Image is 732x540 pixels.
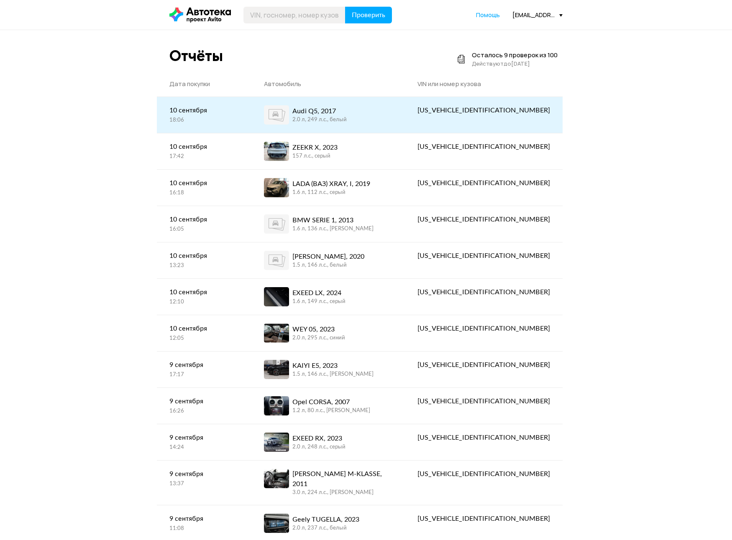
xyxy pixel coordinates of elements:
[169,323,239,334] div: 10 сентября
[157,279,251,314] a: 10 сентября12:10
[169,262,239,270] div: 13:23
[352,12,385,18] span: Проверить
[472,59,558,68] div: Действуют до [DATE]
[292,489,392,497] div: 3.0 л, 224 л.c., [PERSON_NAME]
[417,105,550,115] div: [US_VEHICLE_IDENTIFICATION_NUMBER]
[169,105,239,115] div: 10 сентября
[292,189,370,196] div: 1.6 л, 112 л.c., серый
[405,388,563,415] a: [US_VEHICLE_IDENTIFICATION_NUMBER]
[169,142,239,152] div: 10 сентября
[157,97,251,132] a: 10 сентября18:06
[417,433,550,443] div: [US_VEHICLE_IDENTIFICATION_NUMBER]
[405,133,563,160] a: [US_VEHICLE_IDENTIFICATION_NUMBER]
[345,7,392,23] button: Проверить
[292,106,347,116] div: Audi Q5, 2017
[292,153,338,160] div: 157 л.c., серый
[169,480,239,488] div: 13:37
[157,461,251,496] a: 9 сентября13:37
[169,287,239,297] div: 10 сентября
[243,7,346,23] input: VIN, госномер, номер кузова
[476,11,500,19] span: Помощь
[169,433,239,443] div: 9 сентября
[292,179,370,189] div: LADA (ВАЗ) XRAY, I, 2019
[417,469,550,479] div: [US_VEHICLE_IDENTIFICATION_NUMBER]
[292,143,338,153] div: ZEEKR X, 2023
[169,214,239,224] div: 10 сентября
[157,242,251,278] a: 10 сентября13:23
[405,352,563,378] a: [US_VEHICLE_IDENTIFICATION_NUMBER]
[169,178,239,188] div: 10 сентября
[169,153,239,160] div: 17:42
[169,298,239,306] div: 12:10
[169,444,239,451] div: 14:24
[251,461,405,505] a: [PERSON_NAME] M-KLASSE, 20113.0 л, 224 л.c., [PERSON_NAME]
[292,298,346,306] div: 1.6 л, 149 л.c., серый
[292,252,364,262] div: [PERSON_NAME], 2020
[417,178,550,188] div: [US_VEHICLE_IDENTIFICATION_NUMBER]
[251,315,405,351] a: WEY 05, 20232.0 л, 295 л.c., синий
[292,262,364,269] div: 1.5 л, 146 л.c., белый
[292,334,345,342] div: 2.0 л, 295 л.c., синий
[169,396,239,406] div: 9 сентября
[292,397,370,407] div: Opel CORSA, 2007
[251,424,405,460] a: EXEED RX, 20232.0 л, 248 л.c., серый
[292,515,359,525] div: Geely TUGELLA, 2023
[405,461,563,487] a: [US_VEHICLE_IDENTIFICATION_NUMBER]
[417,80,550,88] div: VIN или номер кузова
[405,170,563,196] a: [US_VEHICLE_IDENTIFICATION_NUMBER]
[405,505,563,532] a: [US_VEHICLE_IDENTIFICATION_NUMBER]
[169,226,239,233] div: 16:05
[292,215,374,225] div: BMW SERIE 1, 2013
[405,242,563,269] a: [US_VEHICLE_IDENTIFICATION_NUMBER]
[417,514,550,524] div: [US_VEHICLE_IDENTIFICATION_NUMBER]
[292,324,345,334] div: WEY 05, 2023
[157,388,251,423] a: 9 сентября16:26
[157,170,251,205] a: 10 сентября16:18
[405,424,563,451] a: [US_VEHICLE_IDENTIFICATION_NUMBER]
[292,361,374,371] div: KAIYI E5, 2023
[417,323,550,334] div: [US_VEHICLE_IDENTIFICATION_NUMBER]
[417,142,550,152] div: [US_VEHICLE_IDENTIFICATION_NUMBER]
[251,170,405,206] a: LADA (ВАЗ) XRAY, I, 20191.6 л, 112 л.c., серый
[292,433,346,443] div: EXEED RX, 2023
[157,315,251,351] a: 10 сентября12:05
[157,206,251,242] a: 10 сентября16:05
[251,388,405,424] a: Opel CORSA, 20071.2 л, 80 л.c., [PERSON_NAME]
[169,525,239,532] div: 11:08
[251,97,405,133] a: Audi Q5, 20172.0 л, 249 л.c., белый
[417,360,550,370] div: [US_VEHICLE_IDENTIFICATION_NUMBER]
[264,80,392,88] div: Автомобиль
[417,287,550,297] div: [US_VEHICLE_IDENTIFICATION_NUMBER]
[169,469,239,479] div: 9 сентября
[417,214,550,224] div: [US_VEHICLE_IDENTIFICATION_NUMBER]
[169,117,239,124] div: 18:06
[169,80,239,88] div: Дата покупки
[169,371,239,379] div: 17:17
[251,352,405,387] a: KAIYI E5, 20231.5 л, 146 л.c., [PERSON_NAME]
[157,133,251,169] a: 10 сентября17:42
[157,352,251,387] a: 9 сентября17:17
[417,396,550,406] div: [US_VEHICLE_IDENTIFICATION_NUMBER]
[251,206,405,242] a: BMW SERIE 1, 20131.6 л, 136 л.c., [PERSON_NAME]
[512,11,563,19] div: [EMAIL_ADDRESS][DOMAIN_NAME]
[292,469,392,489] div: [PERSON_NAME] M-KLASSE, 2011
[417,251,550,261] div: [US_VEHICLE_IDENTIFICATION_NUMBER]
[292,116,347,124] div: 2.0 л, 249 л.c., белый
[292,443,346,451] div: 2.0 л, 248 л.c., серый
[169,335,239,342] div: 12:05
[169,47,223,65] div: Отчёты
[169,360,239,370] div: 9 сентября
[292,407,370,415] div: 1.2 л, 80 л.c., [PERSON_NAME]
[169,189,239,197] div: 16:18
[405,315,563,342] a: [US_VEHICLE_IDENTIFICATION_NUMBER]
[292,288,346,298] div: EXEED LX, 2024
[169,408,239,415] div: 16:26
[405,279,563,306] a: [US_VEHICLE_IDENTIFICATION_NUMBER]
[292,225,374,233] div: 1.6 л, 136 л.c., [PERSON_NAME]
[292,371,374,378] div: 1.5 л, 146 л.c., [PERSON_NAME]
[169,251,239,261] div: 10 сентября
[405,97,563,124] a: [US_VEHICLE_IDENTIFICATION_NUMBER]
[169,514,239,524] div: 9 сентября
[251,242,405,278] a: [PERSON_NAME], 20201.5 л, 146 л.c., белый
[405,206,563,233] a: [US_VEHICLE_IDENTIFICATION_NUMBER]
